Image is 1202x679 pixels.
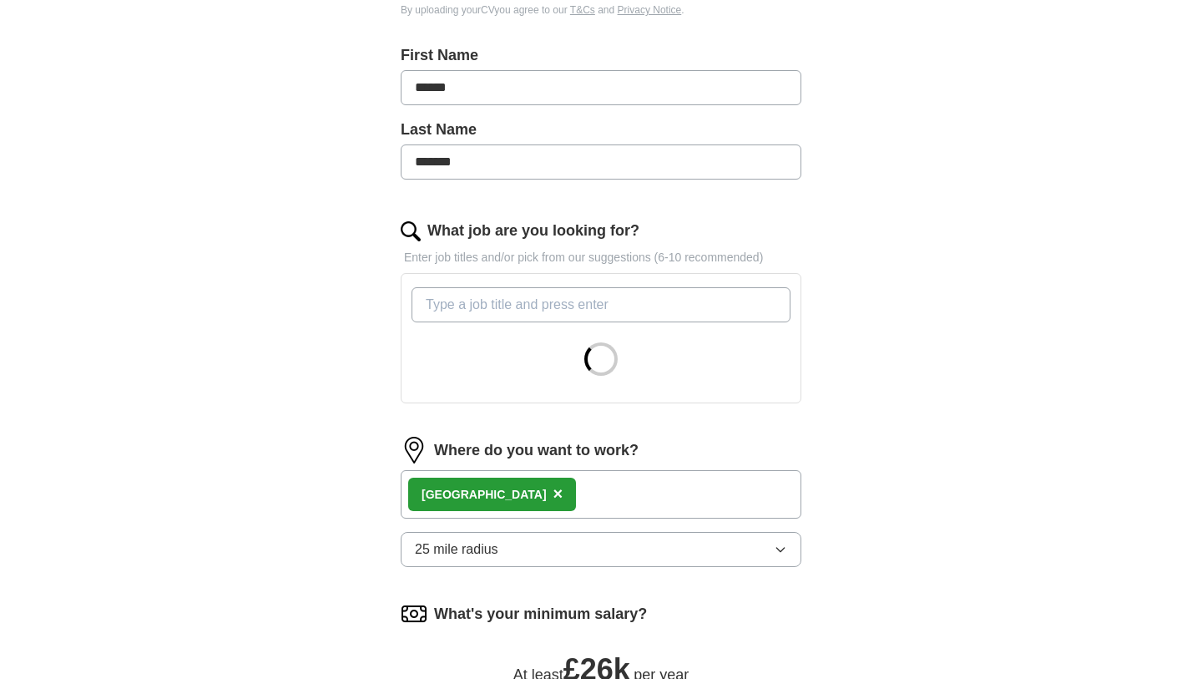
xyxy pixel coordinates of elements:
label: First Name [401,44,801,67]
input: Type a job title and press enter [412,287,790,322]
img: salary.png [401,600,427,627]
label: Where do you want to work? [434,439,639,462]
a: Privacy Notice [618,4,682,16]
label: What's your minimum salary? [434,603,647,626]
label: What job are you looking for? [427,220,639,242]
span: × [553,484,563,503]
div: [GEOGRAPHIC_DATA] [422,486,547,504]
button: × [553,482,563,507]
img: location.png [401,437,427,464]
div: By uploading your CV you agree to our and . [401,3,801,18]
button: 25 mile radius [401,532,801,567]
img: search.png [401,221,421,241]
a: T&Cs [570,4,595,16]
label: Last Name [401,119,801,141]
span: 25 mile radius [415,540,498,560]
p: Enter job titles and/or pick from our suggestions (6-10 recommended) [401,249,801,266]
